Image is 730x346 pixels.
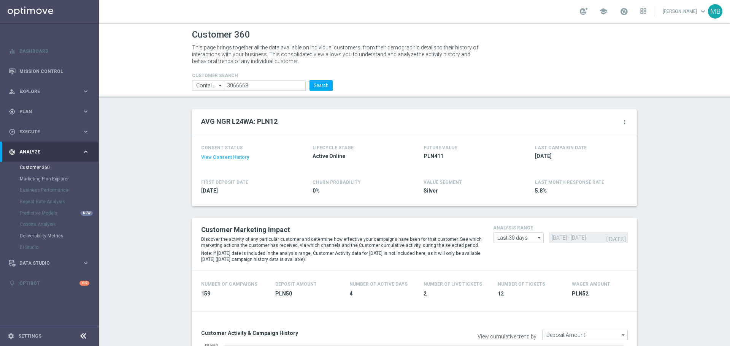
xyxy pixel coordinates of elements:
[9,149,82,155] div: Analyze
[201,180,248,185] h4: FIRST DEPOSIT DATE
[82,148,89,155] i: keyboard_arrow_right
[9,88,16,95] i: person_search
[19,41,89,61] a: Dashboard
[192,29,637,40] h1: Customer 360
[424,145,457,150] h4: FUTURE VALUE
[82,128,89,135] i: keyboard_arrow_right
[20,233,79,239] a: Deliverability Metrics
[349,281,408,287] h4: Number of Active Days
[201,154,249,161] button: View Consent History
[19,150,82,154] span: Analyze
[309,80,333,91] button: Search
[201,281,257,287] h4: Number of Campaigns
[535,180,604,185] span: LAST MONTH RESPONSE RATE
[9,108,82,115] div: Plan
[8,109,90,115] button: gps_fixed Plan keyboard_arrow_right
[599,7,608,16] span: school
[535,187,624,194] span: 5.8%
[19,261,82,265] span: Data Studio
[217,81,224,90] i: arrow_drop_down
[708,4,722,19] div: MB
[9,41,89,61] div: Dashboard
[82,108,89,115] i: keyboard_arrow_right
[82,259,89,267] i: keyboard_arrow_right
[20,164,79,171] a: Customer 360
[8,333,14,340] i: settings
[201,117,278,126] h2: AVG NGR L24WA: PLN12
[20,196,98,207] div: Repeat Rate Analysis
[424,281,482,287] h4: Number Of Live Tickets
[9,280,16,287] i: lightbulb
[20,219,98,230] div: Cohorts Analysis
[225,80,306,91] input: Enter CID, Email, name or phone
[19,61,89,81] a: Mission Control
[20,207,98,219] div: Predictive Models
[493,232,544,243] input: analysis range
[313,145,354,150] h4: LIFECYCLE STAGE
[8,149,90,155] button: track_changes Analyze keyboard_arrow_right
[82,88,89,95] i: keyboard_arrow_right
[9,88,82,95] div: Explore
[192,73,333,78] h4: CUSTOMER SEARCH
[20,230,98,242] div: Deliverability Metrics
[313,153,401,160] span: Active Online
[20,173,98,185] div: Marketing Plan Explorer
[201,145,290,150] h4: CONSENT STATUS
[424,153,513,160] span: PLN411
[19,89,82,94] span: Explore
[9,273,89,293] div: Optibot
[9,128,16,135] i: play_circle_outline
[536,233,543,243] i: arrow_drop_down
[192,44,485,65] p: This page brings together all the data available on individual customers, from their demographic ...
[9,108,16,115] i: gps_fixed
[572,281,610,287] h4: Wager Amount
[313,180,361,185] span: CHURN PROBABILITY
[201,250,482,262] p: Note: if [DATE] date is included in the analysis range, Customer Activity data for [DATE] is not ...
[201,225,482,234] h2: Customer Marketing Impact
[493,225,628,231] h4: analysis range
[19,130,82,134] span: Execute
[8,88,90,95] button: person_search Explore keyboard_arrow_right
[275,290,340,297] span: PLN50
[8,48,90,54] button: equalizer Dashboard
[424,290,489,297] span: 2
[275,281,317,287] h4: Deposit Amount
[8,260,90,266] button: Data Studio keyboard_arrow_right
[19,273,79,293] a: Optibot
[478,333,536,340] label: View cumulative trend by
[201,290,266,297] span: 159
[9,48,16,55] i: equalizer
[8,280,90,286] button: lightbulb Optibot +10
[572,290,637,297] span: PLN52
[20,242,98,253] div: BI Studio
[8,129,90,135] button: play_circle_outline Execute keyboard_arrow_right
[622,119,628,125] i: more_vert
[20,176,79,182] a: Marketing Plan Explorer
[19,109,82,114] span: Plan
[201,330,409,337] h3: Customer Activity & Campaign History
[9,128,82,135] div: Execute
[8,68,90,74] button: Mission Control
[20,185,98,196] div: Business Performance
[620,330,627,340] i: arrow_drop_down
[79,281,89,286] div: +10
[20,162,98,173] div: Customer 360
[201,236,482,248] p: Discover the activity of any particular customer and determine how effective your campaigns have ...
[498,290,563,297] span: 12
[424,180,462,185] h4: VALUE SEGMENT
[535,153,624,160] span: 2025-08-21
[535,145,587,150] h4: LAST CAMPAIGN DATE
[192,80,225,91] input: Contains
[424,187,513,194] span: Silver
[662,6,708,17] a: [PERSON_NAME]keyboard_arrow_down
[349,290,414,297] span: 4
[81,211,93,216] div: NEW
[201,187,290,194] span: 2024-05-27
[9,61,89,81] div: Mission Control
[9,260,82,267] div: Data Studio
